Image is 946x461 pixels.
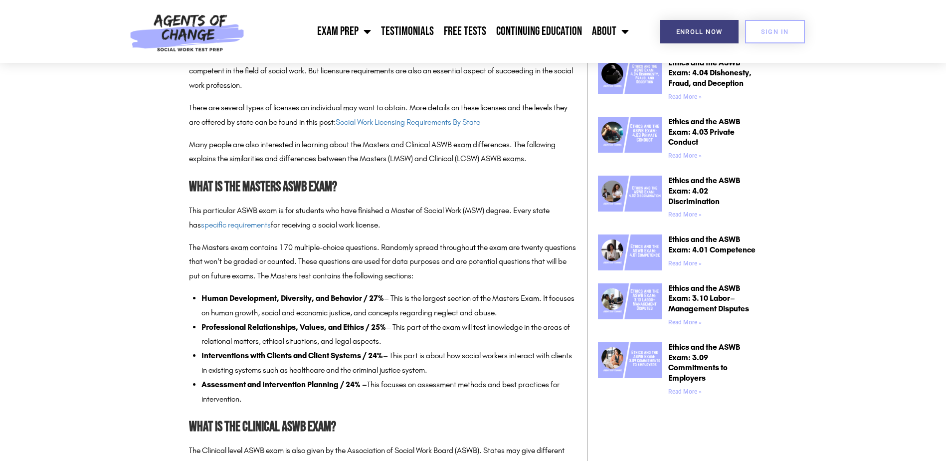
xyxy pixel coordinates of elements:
[668,176,740,206] a: Ethics and the ASWB Exam: 4.02 Discrimination
[189,138,577,167] p: Many people are also interested in learning about the Masters and Clinical ASWB exam differences....
[336,117,480,127] a: Social Work Licensing Requirements By State
[668,211,702,218] a: Read more about Ethics and the ASWB Exam: 4.02 Discrimination
[189,240,577,283] p: The Masters exam contains 170 multiple-choice questions. Randomly spread throughout the exam are ...
[668,58,752,88] a: Ethics and the ASWB Exam: 4.04 Dishonesty, Fraud, and Deception
[201,320,577,349] li: – This part of the exam will test knowledge in the areas of relational matters, ethical situation...
[201,378,577,407] li: This focuses on assessment methods and best practices for intervention.
[587,19,634,44] a: About
[668,388,702,395] a: Read more about Ethics and the ASWB Exam: 3.09 Commitments to Employers
[668,319,702,326] a: Read more about Ethics and the ASWB Exam: 3.10 Labor–Management Disputes
[189,101,577,130] p: There are several types of licenses an individual may want to obtain. More details on these licen...
[189,179,337,195] strong: What is the Masters ASWB Exam?
[201,351,383,360] strong: Interventions with Clients and Client Systems / 24%
[668,117,740,147] a: Ethics and the ASWB Exam: 4.03 Private Conduct
[201,291,577,320] li: – This is the largest section of the Masters Exam. It focuses on human growth, social and economi...
[598,283,662,319] img: Ethics and the ASWB Exam 3.10 Labor–Management Disputes
[668,152,702,159] a: Read more about Ethics and the ASWB Exam: 4.03 Private Conduct
[201,349,577,378] li: – This part is about how social workers interact with clients in existing systems such as healthc...
[668,93,702,100] a: Read more about Ethics and the ASWB Exam: 4.04 Dishonesty, Fraud, and Deception
[761,28,789,35] span: SIGN IN
[598,342,662,378] img: Ethics and the ASWB Exam 3.09 Commitments to Employers
[598,58,662,94] img: Ethics and the ASWB Exam 4.04 Dishonesty, Fraud, and Deception
[201,380,367,389] strong: Assessment and Intervention Planning / 24% –
[491,19,587,44] a: Continuing Education
[312,19,376,44] a: Exam Prep
[668,283,749,314] a: Ethics and the ASWB Exam: 3.10 Labor–Management Disputes
[598,117,662,153] img: Ethics and the ASWB Exam 4.03 Private Conduct
[598,117,662,163] a: Ethics and the ASWB Exam 4.03 Private Conduct
[201,322,386,332] strong: Professional Relationships, Values, and Ethics / 25%
[598,176,662,212] img: Ethics and the ASWB Exam 4.02 Discrimination
[376,19,439,44] a: Testimonials
[598,342,662,399] a: Ethics and the ASWB Exam 3.09 Commitments to Employers
[189,419,336,435] strong: What is the Clinical ASWB Exam?
[660,20,739,43] a: Enroll Now
[439,19,491,44] a: Free Tests
[668,342,740,383] a: Ethics and the ASWB Exam: 3.09 Commitments to Employers
[598,283,662,330] a: Ethics and the ASWB Exam 3.10 Labor–Management Disputes
[668,234,756,254] a: Ethics and the ASWB Exam: 4.01 Competence
[598,176,662,222] a: Ethics and the ASWB Exam 4.02 Discrimination
[598,58,662,104] a: Ethics and the ASWB Exam 4.04 Dishonesty, Fraud, and Deception
[676,28,723,35] span: Enroll Now
[598,234,662,270] img: Ethics and the ASWB Exam 4.01 Competence
[745,20,805,43] a: SIGN IN
[668,260,702,267] a: Read more about Ethics and the ASWB Exam: 4.01 Competence
[201,293,384,303] strong: Human Development, Diversity, and Behavior / 27%
[189,50,577,93] p: Obtaining a degree such as a Master of Social Work (MSW) is a major accomplishment and shows that...
[250,19,634,44] nav: Menu
[189,204,577,232] p: This particular ASWB exam is for students who have finished a Master of Social Work (MSW) degree....
[201,220,271,230] a: specific requirements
